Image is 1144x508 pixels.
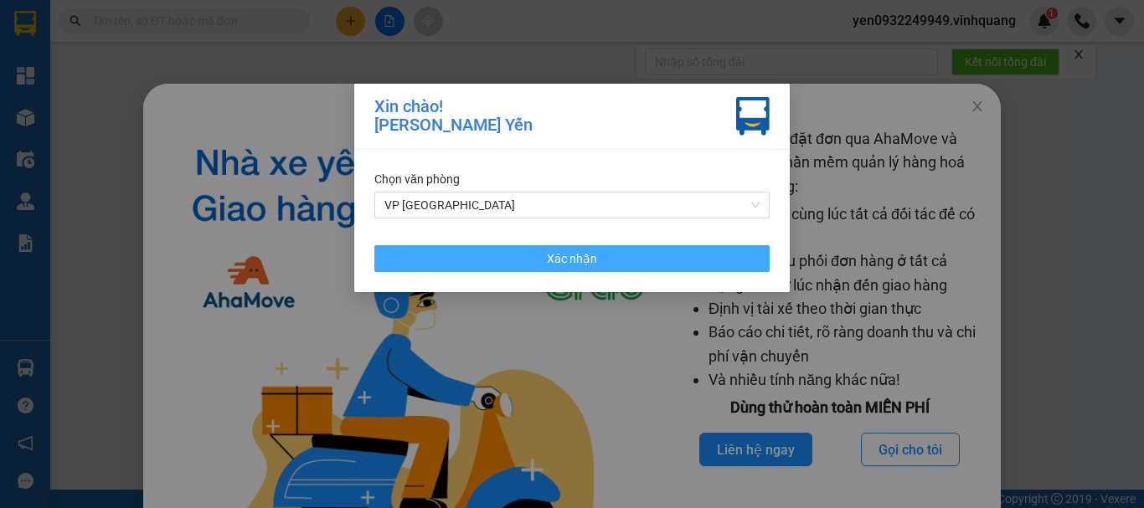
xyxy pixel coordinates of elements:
[547,249,597,268] span: Xác nhận
[736,97,770,136] img: vxr-icon
[374,170,770,188] div: Chọn văn phòng
[374,245,770,272] button: Xác nhận
[374,97,533,136] div: Xin chào! [PERSON_NAME] Yến
[384,192,760,218] span: VP PHÚ SƠN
